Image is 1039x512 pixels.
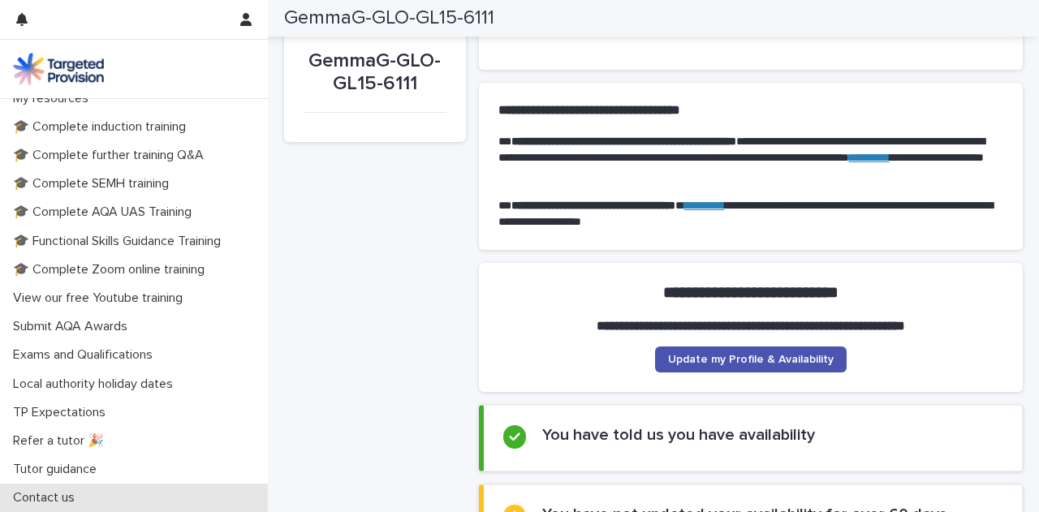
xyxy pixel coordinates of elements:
p: Exams and Qualifications [6,347,166,363]
p: Contact us [6,490,88,506]
p: View our free Youtube training [6,290,196,306]
p: 🎓 Complete Zoom online training [6,262,218,278]
h2: GemmaG-GLO-GL15-6111 [284,6,494,30]
p: 🎓 Functional Skills Guidance Training [6,234,234,249]
p: TP Expectations [6,405,119,420]
p: My resources [6,91,101,106]
p: Submit AQA Awards [6,319,140,334]
p: GemmaG-GLO-GL15-6111 [304,49,446,97]
p: 🎓 Complete SEMH training [6,176,182,191]
p: Refer a tutor 🎉 [6,433,117,449]
p: 🎓 Complete induction training [6,119,199,135]
h2: You have told us you have availability [542,425,815,445]
span: Update my Profile & Availability [668,354,834,365]
a: Update my Profile & Availability [655,346,847,372]
p: Local authority holiday dates [6,376,186,392]
p: Tutor guidance [6,462,110,477]
img: M5nRWzHhSzIhMunXDL62 [13,53,104,85]
p: 🎓 Complete AQA UAS Training [6,204,205,220]
p: 🎓 Complete further training Q&A [6,148,217,163]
